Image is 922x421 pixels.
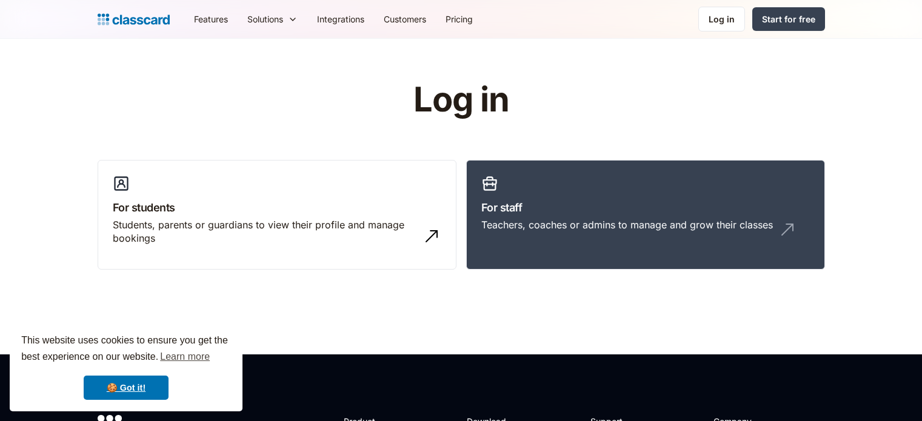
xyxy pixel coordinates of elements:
[238,5,307,33] div: Solutions
[247,13,283,25] div: Solutions
[158,348,212,366] a: learn more about cookies
[481,218,773,231] div: Teachers, coaches or admins to manage and grow their classes
[374,5,436,33] a: Customers
[184,5,238,33] a: Features
[113,199,441,216] h3: For students
[10,322,242,411] div: cookieconsent
[98,160,456,270] a: For studentsStudents, parents or guardians to view their profile and manage bookings
[762,13,815,25] div: Start for free
[307,5,374,33] a: Integrations
[84,376,169,400] a: dismiss cookie message
[269,81,653,119] h1: Log in
[98,11,170,28] a: home
[466,160,825,270] a: For staffTeachers, coaches or admins to manage and grow their classes
[113,218,417,245] div: Students, parents or guardians to view their profile and manage bookings
[752,7,825,31] a: Start for free
[481,199,810,216] h3: For staff
[21,333,231,366] span: This website uses cookies to ensure you get the best experience on our website.
[436,5,483,33] a: Pricing
[709,13,735,25] div: Log in
[698,7,745,31] a: Log in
